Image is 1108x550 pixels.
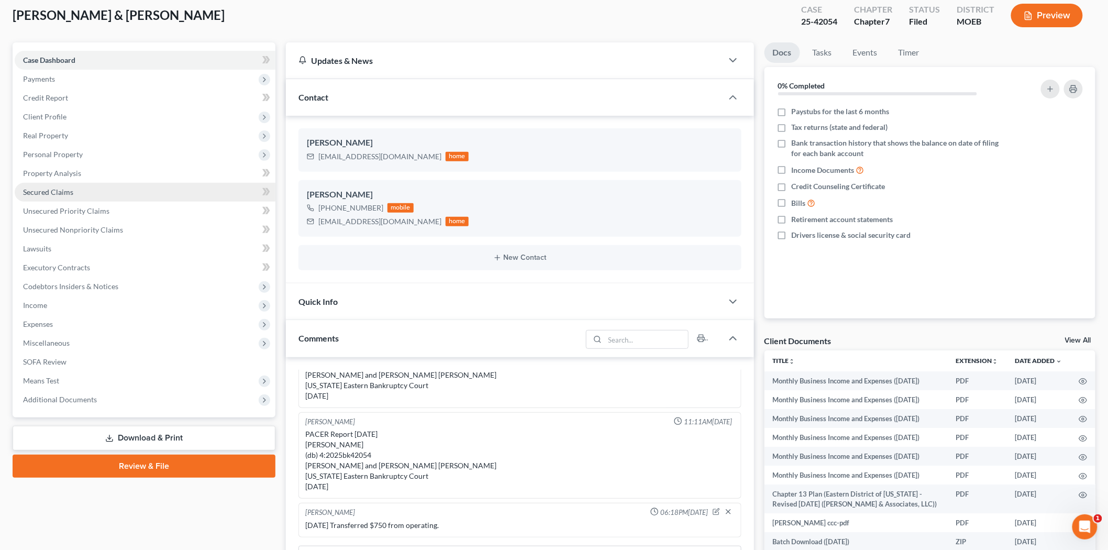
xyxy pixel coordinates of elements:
[15,51,275,70] a: Case Dashboard
[318,151,441,162] div: [EMAIL_ADDRESS][DOMAIN_NAME]
[764,390,948,409] td: Monthly Business Income and Expenses ([DATE])
[792,165,855,175] span: Income Documents
[1006,390,1070,409] td: [DATE]
[23,376,59,385] span: Means Test
[909,16,940,28] div: Filed
[307,189,733,201] div: [PERSON_NAME]
[318,203,383,213] div: [PHONE_NUMBER]
[792,230,911,240] span: Drivers license & social security card
[305,508,355,518] div: [PERSON_NAME]
[773,357,795,365] a: Titleunfold_more
[1006,409,1070,428] td: [DATE]
[23,188,73,196] span: Secured Claims
[789,358,795,365] i: unfold_more
[764,371,948,390] td: Monthly Business Income and Expenses ([DATE])
[764,485,948,513] td: Chapter 13 Plan (Eastern District of [US_STATE] - Revised [DATE] ([PERSON_NAME] & Associates, LLC))
[13,455,275,478] a: Review & File
[13,426,275,450] a: Download & Print
[947,409,1006,428] td: PDF
[13,7,225,23] span: [PERSON_NAME] & [PERSON_NAME]
[23,301,47,310] span: Income
[298,333,339,343] span: Comments
[298,296,338,306] span: Quick Info
[890,42,928,63] a: Timer
[885,16,890,26] span: 7
[764,447,948,466] td: Monthly Business Income and Expenses ([DATE])
[15,239,275,258] a: Lawsuits
[1006,447,1070,466] td: [DATE]
[1011,4,1083,27] button: Preview
[992,358,998,365] i: unfold_more
[764,335,832,346] div: Client Documents
[792,138,1004,159] span: Bank transaction history that shows the balance on date of filing for each bank account
[947,513,1006,532] td: PDF
[446,217,469,226] div: home
[801,16,837,28] div: 25-42054
[792,198,806,208] span: Bills
[23,338,70,347] span: Miscellaneous
[23,282,118,291] span: Codebtors Insiders & Notices
[957,4,994,16] div: District
[684,417,733,427] span: 11:11AM[DATE]
[23,395,97,404] span: Additional Documents
[804,42,840,63] a: Tasks
[1006,513,1070,532] td: [DATE]
[764,513,948,532] td: [PERSON_NAME] ccc-pdf
[1065,337,1091,344] a: View All
[947,371,1006,390] td: PDF
[778,81,825,90] strong: 0% Completed
[1006,371,1070,390] td: [DATE]
[764,466,948,485] td: Monthly Business Income and Expenses ([DATE])
[23,93,68,102] span: Credit Report
[792,181,885,192] span: Credit Counseling Certificate
[23,206,109,215] span: Unsecured Priority Claims
[23,74,55,83] span: Payments
[15,202,275,221] a: Unsecured Priority Claims
[23,244,51,253] span: Lawsuits
[15,183,275,202] a: Secured Claims
[947,466,1006,485] td: PDF
[947,390,1006,409] td: PDF
[947,428,1006,447] td: PDF
[854,4,892,16] div: Chapter
[957,16,994,28] div: MOEB
[854,16,892,28] div: Chapter
[15,258,275,277] a: Executory Contracts
[1015,357,1062,365] a: Date Added expand_more
[764,409,948,428] td: Monthly Business Income and Expenses ([DATE])
[1006,485,1070,513] td: [DATE]
[605,331,688,348] input: Search...
[298,92,328,102] span: Contact
[947,447,1006,466] td: PDF
[1006,466,1070,485] td: [DATE]
[387,203,414,213] div: mobile
[305,429,735,492] div: PACER Report [DATE] [PERSON_NAME] (db) 4:2025bk42054 [PERSON_NAME] and [PERSON_NAME] [PERSON_NAME...
[764,42,800,63] a: Docs
[1056,358,1062,365] i: expand_more
[15,353,275,371] a: SOFA Review
[23,169,81,178] span: Property Analysis
[307,254,733,262] button: New Contact
[298,55,710,66] div: Updates & News
[23,263,90,272] span: Executory Contracts
[764,428,948,447] td: Monthly Business Income and Expenses ([DATE])
[15,164,275,183] a: Property Analysis
[801,4,837,16] div: Case
[956,357,998,365] a: Extensionunfold_more
[23,131,68,140] span: Real Property
[1094,514,1102,523] span: 1
[23,112,67,121] span: Client Profile
[307,137,733,149] div: [PERSON_NAME]
[446,152,469,161] div: home
[305,417,355,427] div: [PERSON_NAME]
[15,89,275,107] a: Credit Report
[305,520,735,531] div: [DATE] Transferred $750 from operating.
[792,122,888,133] span: Tax returns (state and federal)
[1072,514,1098,540] iframe: Intercom live chat
[23,150,83,159] span: Personal Property
[845,42,886,63] a: Events
[661,508,708,518] span: 06:18PM[DATE]
[947,485,1006,513] td: PDF
[792,214,893,225] span: Retirement account statements
[15,221,275,239] a: Unsecured Nonpriority Claims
